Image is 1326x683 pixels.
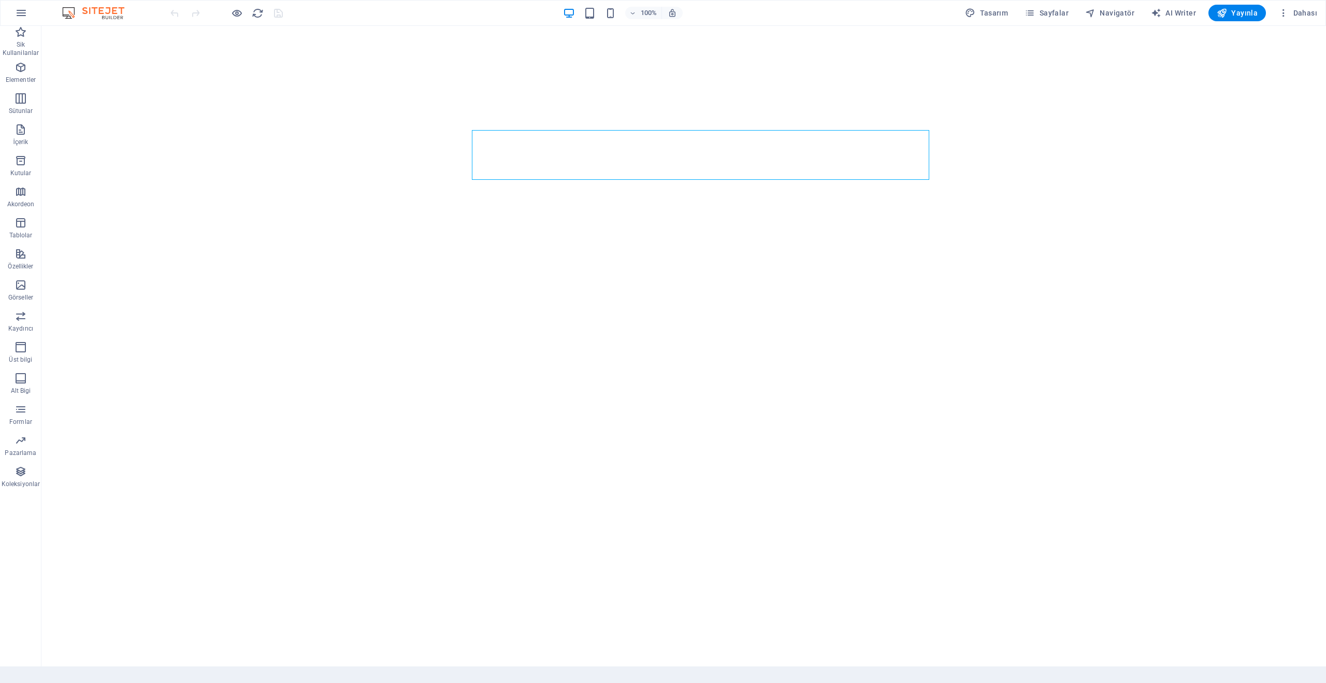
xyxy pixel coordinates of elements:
p: Alt Bigi [11,387,31,395]
span: Dahası [1278,8,1317,18]
p: Sütunlar [9,107,33,115]
p: Görseller [8,293,33,302]
span: Navigatör [1085,8,1134,18]
p: Koleksiyonlar [2,480,40,488]
p: Akordeon [7,200,35,208]
span: Sayfalar [1025,8,1069,18]
p: İçerik [13,138,28,146]
i: Sayfayı yeniden yükleyin [252,7,264,19]
p: Elementler [6,76,36,84]
button: AI Writer [1147,5,1200,21]
button: Tasarım [961,5,1012,21]
div: Tasarım (Ctrl+Alt+Y) [961,5,1012,21]
button: Yayınla [1208,5,1266,21]
img: Editor Logo [60,7,137,19]
span: Tasarım [965,8,1008,18]
p: Tablolar [9,231,33,239]
button: reload [251,7,264,19]
span: Yayınla [1217,8,1258,18]
p: Üst bilgi [9,355,32,364]
button: Ön izleme modundan çıkıp düzenlemeye devam etmek için buraya tıklayın [230,7,243,19]
span: AI Writer [1151,8,1196,18]
button: 100% [625,7,662,19]
h6: 100% [641,7,657,19]
p: Kaydırıcı [8,324,33,333]
p: Formlar [9,418,32,426]
p: Pazarlama [5,449,36,457]
button: Sayfalar [1020,5,1073,21]
i: Yeniden boyutlandırmada yakınlaştırma düzeyini seçilen cihaza uyacak şekilde otomatik olarak ayarla. [668,8,677,18]
button: Dahası [1274,5,1321,21]
p: Özellikler [8,262,33,271]
p: Kutular [10,169,32,177]
button: Navigatör [1081,5,1138,21]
